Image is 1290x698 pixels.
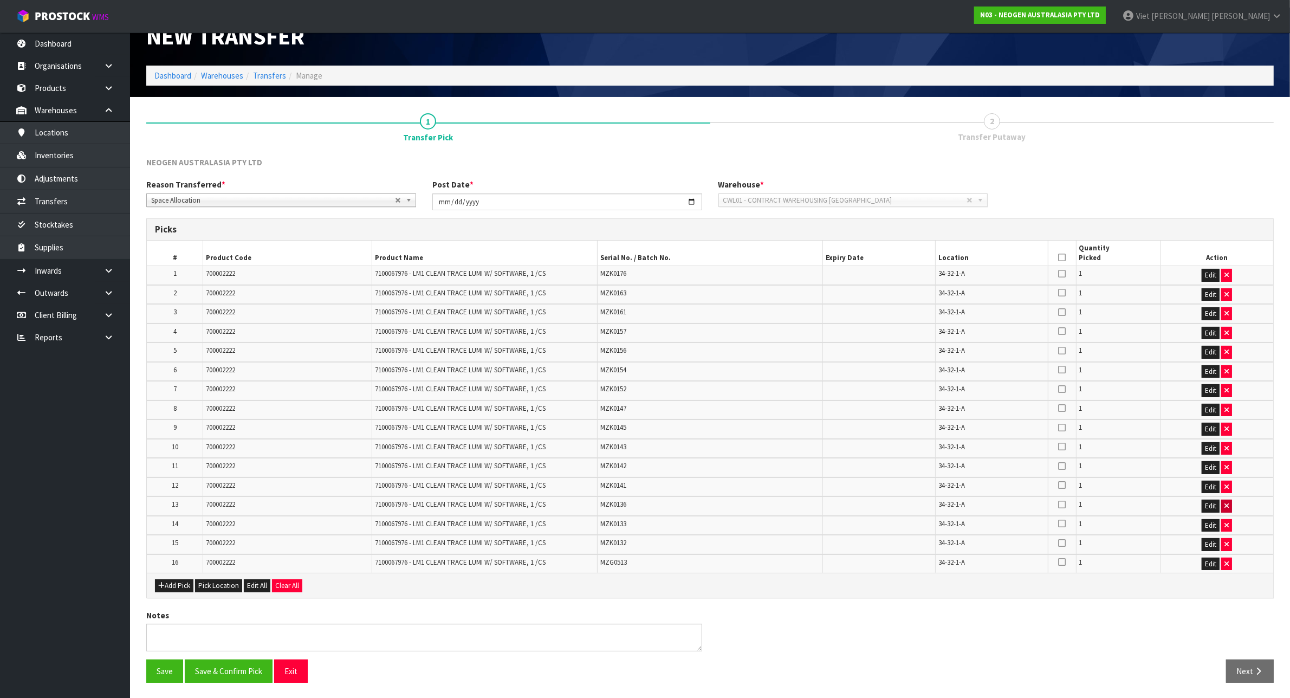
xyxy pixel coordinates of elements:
[173,307,177,316] span: 3
[206,481,235,490] span: 700002222
[600,346,626,355] span: MZK0156
[172,500,178,509] span: 13
[1079,442,1082,451] span: 1
[172,519,178,528] span: 14
[1079,307,1082,316] span: 1
[173,365,177,374] span: 6
[375,384,546,393] span: 7100067976 - LM1 CLEAN TRACE LUMI W/ SOFTWARE, 1 /CS
[206,384,235,393] span: 700002222
[600,558,627,567] span: MZG0513
[974,7,1106,24] a: N03 - NEOGEN AUSTRALASIA PTY LTD
[600,327,626,336] span: MZK0157
[600,461,626,470] span: MZK0142
[938,461,965,470] span: 34-32-1-A
[1211,11,1270,21] span: [PERSON_NAME]
[172,481,178,490] span: 12
[822,241,935,266] th: Expiry Date
[723,194,967,207] span: CWL01 - CONTRACT WAREHOUSING [GEOGRAPHIC_DATA]
[375,327,546,336] span: 7100067976 - LM1 CLEAN TRACE LUMI W/ SOFTWARE, 1 /CS
[185,660,273,683] button: Save & Confirm Pick
[938,288,965,298] span: 34-32-1-A
[173,384,177,393] span: 7
[432,193,702,210] input: Post Date
[1202,404,1220,417] button: Edit
[1079,538,1082,547] span: 1
[206,442,235,451] span: 700002222
[1079,481,1082,490] span: 1
[35,9,90,23] span: ProStock
[938,346,965,355] span: 34-32-1-A
[1079,461,1082,470] span: 1
[600,538,626,547] span: MZK0132
[172,538,178,547] span: 15
[201,70,243,81] a: Warehouses
[600,442,626,451] span: MZK0143
[938,558,965,567] span: 34-32-1-A
[375,269,546,278] span: 7100067976 - LM1 CLEAN TRACE LUMI W/ SOFTWARE, 1 /CS
[1202,519,1220,532] button: Edit
[172,558,178,567] span: 16
[1202,307,1220,320] button: Edit
[173,423,177,432] span: 9
[600,423,626,432] span: MZK0145
[600,307,626,316] span: MZK0161
[173,346,177,355] span: 5
[375,442,546,451] span: 7100067976 - LM1 CLEAN TRACE LUMI W/ SOFTWARE, 1 /CS
[155,579,193,592] button: Add Pick
[206,558,235,567] span: 700002222
[600,481,626,490] span: MZK0141
[172,461,178,470] span: 11
[958,131,1026,143] span: Transfer Putaway
[600,365,626,374] span: MZK0154
[600,500,626,509] span: MZK0136
[1202,346,1220,359] button: Edit
[935,241,1048,266] th: Location
[146,610,169,621] label: Notes
[375,307,546,316] span: 7100067976 - LM1 CLEAN TRACE LUMI W/ SOFTWARE, 1 /CS
[173,288,177,298] span: 2
[375,500,546,509] span: 7100067976 - LM1 CLEAN TRACE LUMI W/ SOFTWARE, 1 /CS
[1079,423,1082,432] span: 1
[155,224,1265,235] h3: Picks
[173,404,177,413] span: 8
[1079,558,1082,567] span: 1
[938,384,965,393] span: 34-32-1-A
[1079,519,1082,528] span: 1
[1202,384,1220,397] button: Edit
[147,241,203,266] th: #
[600,269,626,278] span: MZK0176
[154,70,191,81] a: Dashboard
[172,442,178,451] span: 10
[206,346,235,355] span: 700002222
[206,288,235,298] span: 700002222
[980,10,1100,20] strong: N03 - NEOGEN AUSTRALASIA PTY LTD
[173,327,177,336] span: 4
[600,288,626,298] span: MZK0163
[146,179,225,190] label: Reason Transferred
[403,132,453,143] span: Transfer Pick
[146,148,1274,691] span: Transfer Pick
[1079,384,1082,393] span: 1
[1079,269,1082,278] span: 1
[92,12,109,22] small: WMS
[173,269,177,278] span: 1
[146,157,262,167] span: NEOGEN AUSTRALASIA PTY LTD
[372,241,598,266] th: Product Name
[1202,461,1220,474] button: Edit
[206,269,235,278] span: 700002222
[375,558,546,567] span: 7100067976 - LM1 CLEAN TRACE LUMI W/ SOFTWARE, 1 /CS
[1079,404,1082,413] span: 1
[1202,500,1220,513] button: Edit
[1079,346,1082,355] span: 1
[296,70,322,81] span: Manage
[938,538,965,547] span: 34-32-1-A
[420,113,436,130] span: 1
[1079,327,1082,336] span: 1
[1202,442,1220,455] button: Edit
[1079,365,1082,374] span: 1
[375,346,546,355] span: 7100067976 - LM1 CLEAN TRACE LUMI W/ SOFTWARE, 1 /CS
[938,327,965,336] span: 34-32-1-A
[146,22,304,51] span: New Transfer
[244,579,270,592] button: Edit All
[938,442,965,451] span: 34-32-1-A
